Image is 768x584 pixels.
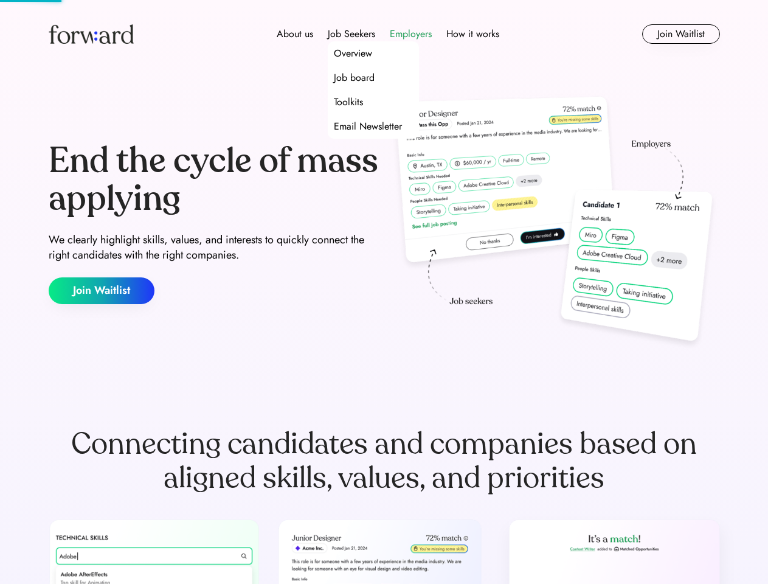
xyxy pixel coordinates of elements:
[334,119,402,134] div: Email Newsletter
[328,27,375,41] div: Job Seekers
[49,232,379,263] div: We clearly highlight skills, values, and interests to quickly connect the right candidates with t...
[277,27,313,41] div: About us
[334,46,372,61] div: Overview
[642,24,720,44] button: Join Waitlist
[446,27,499,41] div: How it works
[389,92,720,354] img: hero-image.png
[334,71,375,85] div: Job board
[334,95,363,109] div: Toolkits
[390,27,432,41] div: Employers
[49,427,720,495] div: Connecting candidates and companies based on aligned skills, values, and priorities
[49,142,379,217] div: End the cycle of mass applying
[49,277,154,304] button: Join Waitlist
[49,24,134,44] img: Forward logo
